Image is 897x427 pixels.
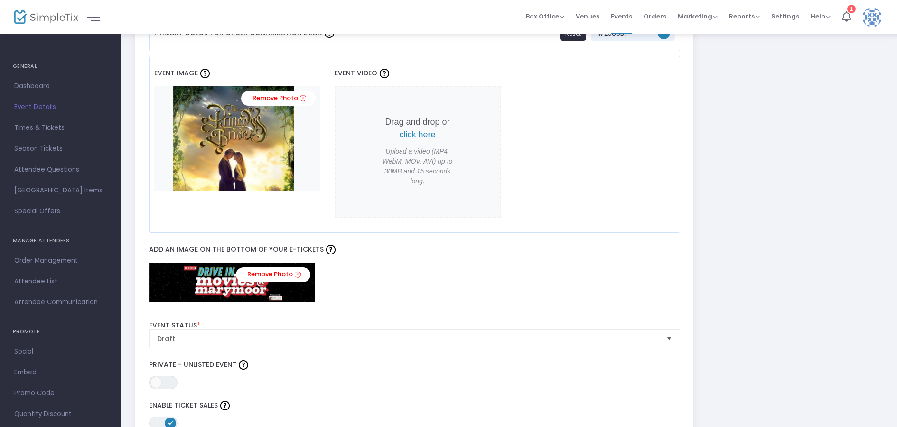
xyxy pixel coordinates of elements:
[14,143,107,155] span: Season Tickets
[149,245,338,254] span: Add an image on the bottom of your e-tickets
[378,146,457,186] span: Upload a video (MP4, WebM, MOV, AVI) up to 30MB and 15 seconds long.
[644,4,666,28] span: Orders
[14,296,107,309] span: Attendee Communication
[13,231,108,250] h4: MANAGE ATTENDEES
[326,245,336,254] img: question-mark
[14,101,107,113] span: Event Details
[241,91,316,106] a: Remove Photo
[811,12,831,21] span: Help
[611,4,632,28] span: Events
[335,68,377,78] span: Event Video
[149,321,680,330] label: Event Status
[14,408,107,420] span: Quantity Discount
[14,345,107,358] span: Social
[400,130,436,139] span: click here
[14,80,107,92] span: Dashboard
[14,122,107,134] span: Times & Tickets
[678,12,718,21] span: Marketing
[526,12,564,21] span: Box Office
[239,360,248,370] img: question-mark
[14,205,107,218] span: Special Offers
[200,69,210,78] img: question-mark
[14,254,107,267] span: Order Management
[576,4,599,28] span: Venues
[378,116,457,141] p: Drag and drop or
[154,68,198,78] span: Event Image
[14,164,107,176] span: Attendee Questions
[14,275,107,288] span: Attendee List
[847,5,856,13] div: 1
[220,401,230,410] img: question-mark
[154,86,320,191] img: 638900177647333873PrincessBride.png
[149,263,315,302] img: 638905209684241774drivein.png
[771,4,799,28] span: Settings
[236,267,310,282] a: Remove Photo
[14,387,107,400] span: Promo Code
[13,57,108,76] h4: GENERAL
[729,12,760,21] span: Reports
[380,69,389,78] img: question-mark
[663,330,676,348] button: Select
[14,366,107,379] span: Embed
[14,184,107,197] span: [GEOGRAPHIC_DATA] Items
[149,358,680,372] label: Private - Unlisted Event
[149,399,680,413] label: Enable Ticket Sales
[157,334,659,344] span: Draft
[13,322,108,341] h4: PROMOTE
[168,420,173,425] span: ON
